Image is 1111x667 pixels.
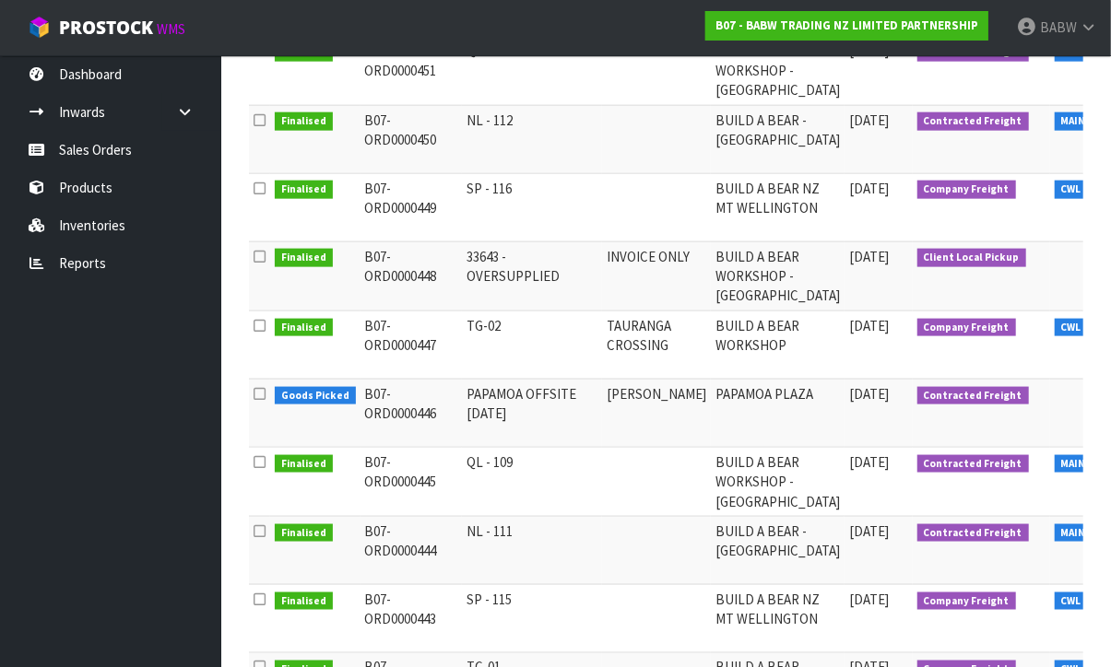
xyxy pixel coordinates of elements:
[711,241,845,310] td: BUILD A BEAR WORKSHOP - [GEOGRAPHIC_DATA]
[462,379,602,447] td: PAPAMOA OFFSITE [DATE]
[462,241,602,310] td: 33643 - OVERSUPPLIED
[711,447,845,516] td: BUILD A BEAR WORKSHOP - [GEOGRAPHIC_DATA]
[275,524,333,543] span: Finalised
[462,310,602,379] td: TG-02
[711,310,845,379] td: BUILD A BEAR WORKSHOP
[275,387,356,405] span: Goods Picked
[917,112,1029,131] span: Contracted Freight
[711,517,845,585] td: BUILD A BEAR - [GEOGRAPHIC_DATA]
[157,20,185,38] small: WMS
[849,453,889,471] span: [DATE]
[602,241,711,310] td: INVOICE ONLY
[849,591,889,608] span: [DATE]
[360,585,463,653] td: B07-ORD0000443
[849,248,889,265] span: [DATE]
[275,249,333,267] span: Finalised
[360,173,463,241] td: B07-ORD0000449
[462,105,602,173] td: NL - 112
[360,241,463,310] td: B07-ORD0000448
[711,36,845,105] td: BUILD A BEAR WORKSHOP - [GEOGRAPHIC_DATA]
[849,522,889,540] span: [DATE]
[360,517,463,585] td: B07-ORD0000444
[849,317,889,334] span: [DATE]
[711,105,845,173] td: BUILD A BEAR - [GEOGRAPHIC_DATA]
[917,319,1016,337] span: Company Freight
[917,455,1029,474] span: Contracted Freight
[275,181,333,199] span: Finalised
[917,524,1029,543] span: Contracted Freight
[275,592,333,611] span: Finalised
[602,379,711,447] td: [PERSON_NAME]
[275,455,333,474] span: Finalised
[711,585,845,653] td: BUILD A BEAR NZ MT WELLINGTON
[917,387,1029,405] span: Contracted Freight
[462,447,602,516] td: QL - 109
[711,379,845,447] td: PAPAMOA PLAZA
[1040,18,1077,36] span: BABW
[275,319,333,337] span: Finalised
[917,592,1016,611] span: Company Freight
[462,173,602,241] td: SP - 116
[360,36,463,105] td: B07-ORD0000451
[711,173,845,241] td: BUILD A BEAR NZ MT WELLINGTON
[602,310,711,379] td: TAURANGA CROSSING
[360,105,463,173] td: B07-ORD0000450
[715,18,978,33] strong: B07 - BABW TRADING NZ LIMITED PARTNERSHIP
[360,310,463,379] td: B07-ORD0000447
[462,585,602,653] td: SP - 115
[360,447,463,516] td: B07-ORD0000445
[917,249,1026,267] span: Client Local Pickup
[849,385,889,403] span: [DATE]
[360,379,463,447] td: B07-ORD0000446
[275,112,333,131] span: Finalised
[462,517,602,585] td: NL - 111
[59,16,153,40] span: ProStock
[462,36,602,105] td: QL - 110
[849,111,889,129] span: [DATE]
[849,180,889,197] span: [DATE]
[917,181,1016,199] span: Company Freight
[28,16,51,39] img: cube-alt.png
